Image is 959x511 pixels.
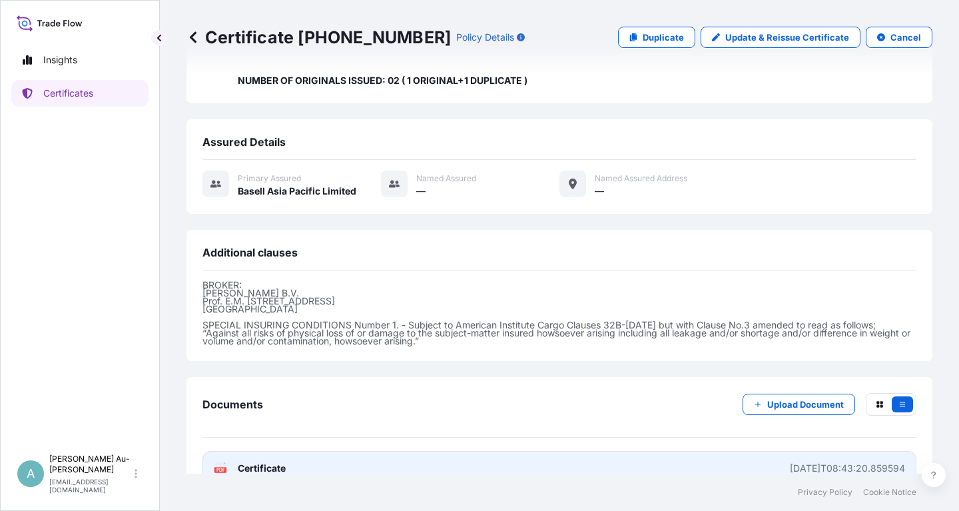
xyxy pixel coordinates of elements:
p: Insights [43,53,77,67]
span: Assured Details [202,135,286,149]
a: Cookie Notice [863,487,916,498]
p: Certificate [PHONE_NUMBER] [186,27,451,48]
p: Duplicate [643,31,684,44]
button: Cancel [866,27,932,48]
a: Certificates [11,80,149,107]
p: Cancel [890,31,921,44]
a: Insights [11,47,149,73]
p: Upload Document [767,398,844,411]
p: Certificates [43,87,93,100]
span: Basell Asia Pacific Limited [238,185,356,198]
p: [EMAIL_ADDRESS][DOMAIN_NAME] [49,478,132,494]
span: Certificate [238,462,286,475]
a: Privacy Policy [798,487,852,498]
span: Documents [202,398,263,411]
span: — [416,185,426,198]
text: PDF [216,468,225,472]
a: PDFCertificate[DATE]T08:43:20.859594 [202,451,916,486]
p: [PERSON_NAME] Au-[PERSON_NAME] [49,454,132,475]
a: Update & Reissue Certificate [701,27,860,48]
span: Primary assured [238,173,301,184]
span: — [595,185,604,198]
div: [DATE]T08:43:20.859594 [790,462,905,475]
span: A [27,467,35,480]
span: Named Assured [416,173,476,184]
p: Policy Details [456,31,514,44]
a: Duplicate [618,27,695,48]
p: BROKER: [PERSON_NAME] B.V. Prof. E.M. [STREET_ADDRESS] [GEOGRAPHIC_DATA] SPECIAL INSURING CONDITI... [202,281,916,345]
button: Upload Document [743,394,855,415]
span: Additional clauses [202,246,298,259]
span: Named Assured Address [595,173,687,184]
p: Update & Reissue Certificate [725,31,849,44]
